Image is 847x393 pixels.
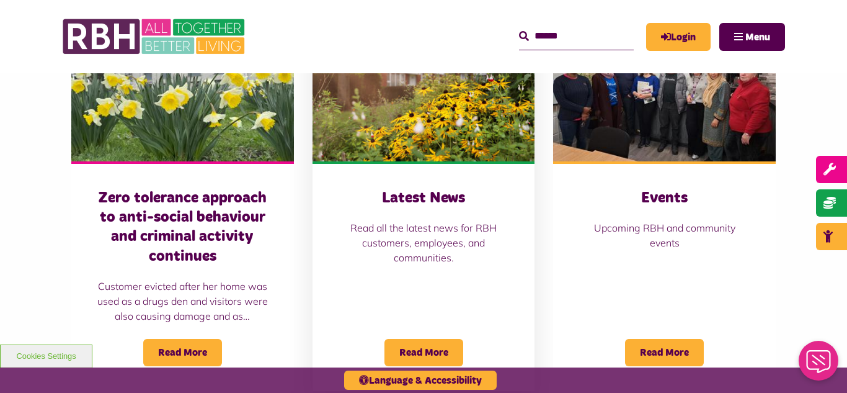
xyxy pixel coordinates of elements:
[344,371,497,390] button: Language & Accessibility
[578,189,751,208] h3: Events
[71,22,294,161] img: Freehold
[519,23,634,50] input: Search
[96,279,269,323] p: Customer evicted after her home was used as a drugs den and visitors were also causing damage and...
[337,220,510,265] p: Read all the latest news for RBH customers, employees, and communities.
[71,22,294,391] a: Zero tolerance approach to anti-social behaviour and criminal activity continues Customer evicted...
[553,22,776,391] a: Events Upcoming RBH and community events Read More
[313,22,535,391] a: Latest News Read all the latest news for RBH customers, employees, and communities. Read More
[62,12,248,61] img: RBH
[791,337,847,393] iframe: Netcall Web Assistant for live chat
[578,220,751,250] p: Upcoming RBH and community events
[96,189,269,266] h3: Zero tolerance approach to anti-social behaviour and criminal activity continues
[719,23,785,51] button: Navigation
[625,339,704,366] span: Read More
[143,339,222,366] span: Read More
[313,22,535,161] img: SAZ MEDIA RBH HOUSING4
[745,32,770,42] span: Menu
[384,339,463,366] span: Read More
[553,22,776,161] img: Group photo of customers and colleagues at Spotland Community Centre
[337,189,510,208] h3: Latest News
[646,23,711,51] a: MyRBH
